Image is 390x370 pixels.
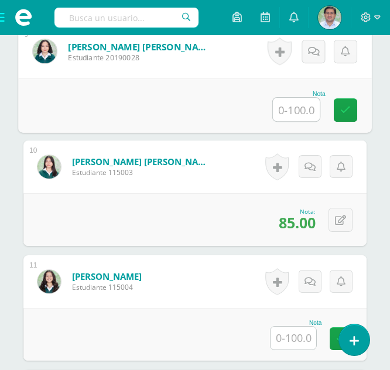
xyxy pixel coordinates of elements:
[318,6,341,29] img: 083b1af04f9fe0918e6b283010923b5f.png
[279,213,316,232] span: 85.00
[68,52,213,63] span: Estudiante 20190028
[68,40,213,53] a: [PERSON_NAME] [PERSON_NAME]
[271,327,316,350] input: 0-100.0
[37,270,61,293] img: f48cd29e58dc7f443bba771c50f23856.png
[72,156,213,167] a: [PERSON_NAME] [PERSON_NAME]
[72,282,142,292] span: Estudiante 115004
[37,155,61,179] img: 2da0a9ff732b8130581002178a26af86.png
[72,270,142,282] a: [PERSON_NAME]
[270,320,321,326] div: Nota
[273,98,320,121] input: 0-100.0
[33,39,57,63] img: 8ec329a60c93d912ff31db991fcd35ce.png
[272,91,326,97] div: Nota
[54,8,199,28] input: Busca un usuario...
[72,167,213,177] span: Estudiante 115003
[279,207,316,215] div: Nota:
